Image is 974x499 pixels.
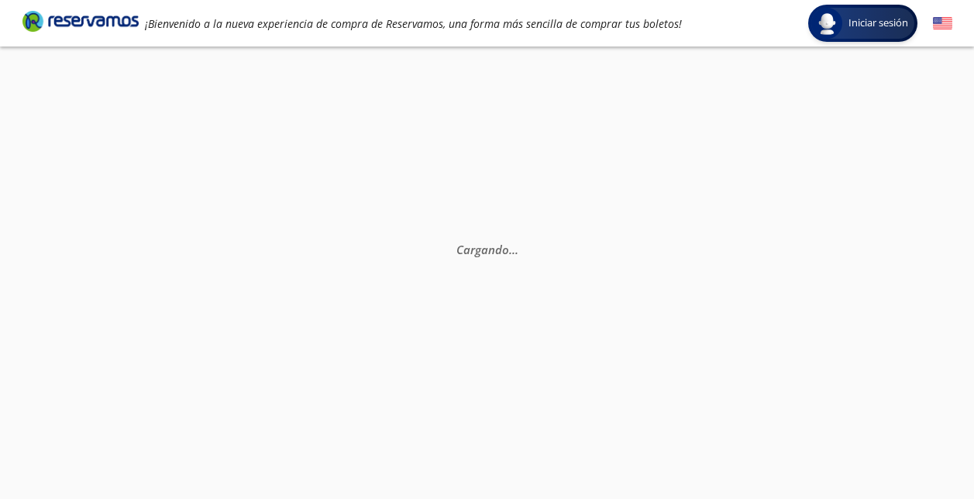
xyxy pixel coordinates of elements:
span: Iniciar sesión [842,15,914,31]
button: English [933,14,952,33]
em: ¡Bienvenido a la nueva experiencia de compra de Reservamos, una forma más sencilla de comprar tus... [145,16,682,31]
i: Brand Logo [22,9,139,33]
span: . [512,242,515,257]
span: . [515,242,518,257]
span: . [509,242,512,257]
a: Brand Logo [22,9,139,37]
em: Cargando [456,242,518,257]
